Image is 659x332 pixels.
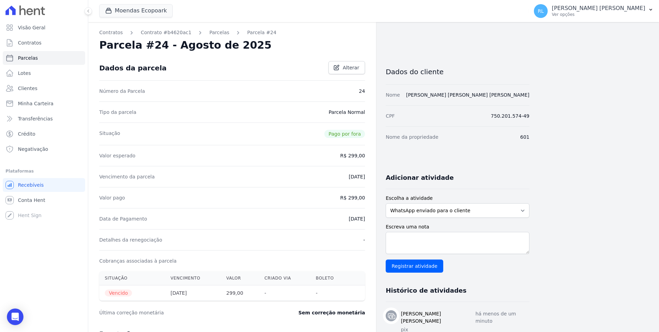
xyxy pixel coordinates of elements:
h3: Histórico de atividades [386,286,466,295]
th: - [259,285,310,301]
span: Vencido [105,290,132,296]
span: Recebíveis [18,182,44,188]
th: Boleto [310,271,350,285]
dt: Cobranças associadas à parcela [99,257,176,264]
div: Dados da parcela [99,64,166,72]
a: Parcela #24 [247,29,276,36]
dd: 601 [520,134,529,140]
th: - [310,285,350,301]
input: Registrar atividade [386,260,443,273]
dd: - [363,236,365,243]
dt: Valor esperado [99,152,135,159]
dd: [DATE] [349,215,365,222]
span: Contratos [18,39,41,46]
dd: Parcela Normal [328,109,365,116]
dd: 24 [359,88,365,95]
a: Conta Hent [3,193,85,207]
th: Valor [221,271,259,285]
span: Lotes [18,70,31,77]
a: Clientes [3,81,85,95]
a: Crédito [3,127,85,141]
h2: Parcela #24 - Agosto de 2025 [99,39,272,51]
a: Negativação [3,142,85,156]
dt: Situação [99,130,120,138]
p: [PERSON_NAME] [PERSON_NAME] [552,5,645,12]
span: Minha Carteira [18,100,53,107]
nav: Breadcrumb [99,29,365,36]
a: Transferências [3,112,85,126]
span: Pago por fora [324,130,365,138]
dt: Tipo da parcela [99,109,136,116]
th: Criado via [259,271,310,285]
button: Moendas Ecopoark [99,4,173,17]
dt: Número da Parcela [99,88,145,95]
dd: R$ 299,00 [340,194,365,201]
a: Parcelas [3,51,85,65]
dt: Valor pago [99,194,125,201]
p: Ver opções [552,12,645,17]
span: Transferências [18,115,53,122]
dt: Nome [386,91,400,98]
p: há menos de um minuto [475,310,529,325]
a: Lotes [3,66,85,80]
div: Open Intercom Messenger [7,309,23,325]
dd: [DATE] [349,173,365,180]
th: Vencimento [165,271,221,285]
a: Parcelas [209,29,229,36]
h3: Adicionar atividade [386,174,454,182]
th: [DATE] [165,285,221,301]
span: Visão Geral [18,24,45,31]
th: 299,00 [221,285,259,301]
a: [PERSON_NAME] [PERSON_NAME] [PERSON_NAME] [406,92,529,98]
dt: Última correção monetária [99,309,256,316]
a: Contratos [3,36,85,50]
a: Contratos [99,29,123,36]
span: Alterar [343,64,359,71]
label: Escolha a atividade [386,195,529,202]
span: Parcelas [18,55,38,61]
a: Contrato #b4620ac1 [141,29,191,36]
dt: Detalhes da renegociação [99,236,162,243]
a: Recebíveis [3,178,85,192]
a: Visão Geral [3,21,85,35]
span: Conta Hent [18,197,45,204]
button: RL [PERSON_NAME] [PERSON_NAME] Ver opções [528,1,659,21]
span: RL [538,9,544,13]
dt: Vencimento da parcela [99,173,155,180]
dt: Nome da propriedade [386,134,438,140]
dd: R$ 299,00 [340,152,365,159]
h3: Dados do cliente [386,68,529,76]
span: Clientes [18,85,37,92]
th: Situação [99,271,165,285]
dd: 750.201.574-49 [491,113,529,119]
h3: [PERSON_NAME] [PERSON_NAME] [401,310,475,325]
label: Escreva uma nota [386,223,529,231]
a: Alterar [328,61,365,74]
dd: Sem correção monetária [298,309,365,316]
div: Plataformas [6,167,82,175]
dt: Data de Pagamento [99,215,147,222]
a: Minha Carteira [3,97,85,110]
span: Crédito [18,130,36,137]
dt: CPF [386,113,395,119]
span: Negativação [18,146,48,153]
